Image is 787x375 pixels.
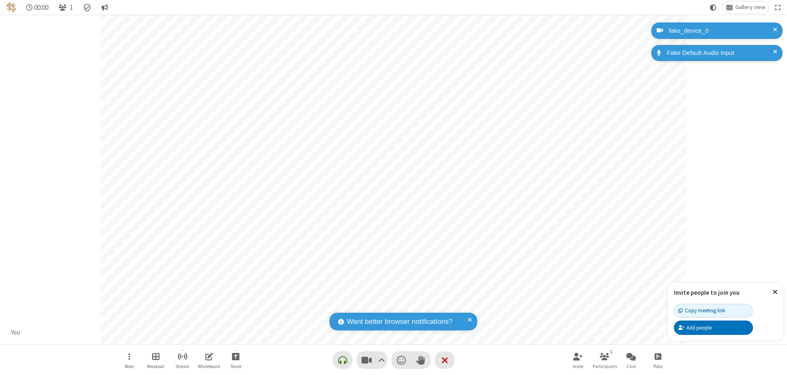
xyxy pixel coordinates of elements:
[735,4,765,11] span: Gallery view
[198,364,220,369] span: Whiteboard
[170,348,195,372] button: Start streaming
[707,1,720,14] button: Using system theme
[117,348,141,372] button: Open menu
[347,316,453,327] span: Want better browser notifications?
[34,4,48,11] span: 00:00
[592,348,617,372] button: Open participant list
[767,282,784,302] button: Close popover
[147,364,164,369] span: Breakout
[125,364,134,369] span: More
[98,1,111,14] button: Conversation
[646,348,670,372] button: Open poll
[376,351,387,369] button: Video setting
[8,328,23,337] div: You
[666,26,776,36] div: fake_device_0
[143,348,168,372] button: Manage Breakout Rooms
[230,364,241,369] span: Share
[674,321,753,334] button: Add people
[80,1,95,14] div: Meeting details Encryption enabled
[391,351,411,369] button: Send a reaction
[653,364,662,369] span: Polls
[566,348,590,372] button: Invite participants (⌘+Shift+I)
[573,364,583,369] span: Invite
[619,348,644,372] button: Open chat
[197,348,221,372] button: Open shared whiteboard
[357,351,387,369] button: Stop video (⌘+Shift+V)
[55,1,76,14] button: Open participant list
[223,348,248,372] button: Start sharing
[772,1,784,14] button: Fullscreen
[627,364,636,369] span: Chat
[23,1,52,14] div: Timer
[333,351,353,369] button: Connect your audio
[70,4,73,11] span: 1
[7,2,16,12] img: QA Selenium DO NOT DELETE OR CHANGE
[593,364,617,369] span: Participants
[723,1,769,14] button: Change layout
[674,289,739,296] label: Invite people to join you
[664,48,776,58] div: Fake Default Audio Input
[411,351,431,369] button: Raise hand
[435,351,455,369] button: End or leave meeting
[608,348,615,355] div: 1
[175,364,189,369] span: Stream
[674,304,753,318] button: Copy meeting link
[678,307,725,314] div: Copy meeting link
